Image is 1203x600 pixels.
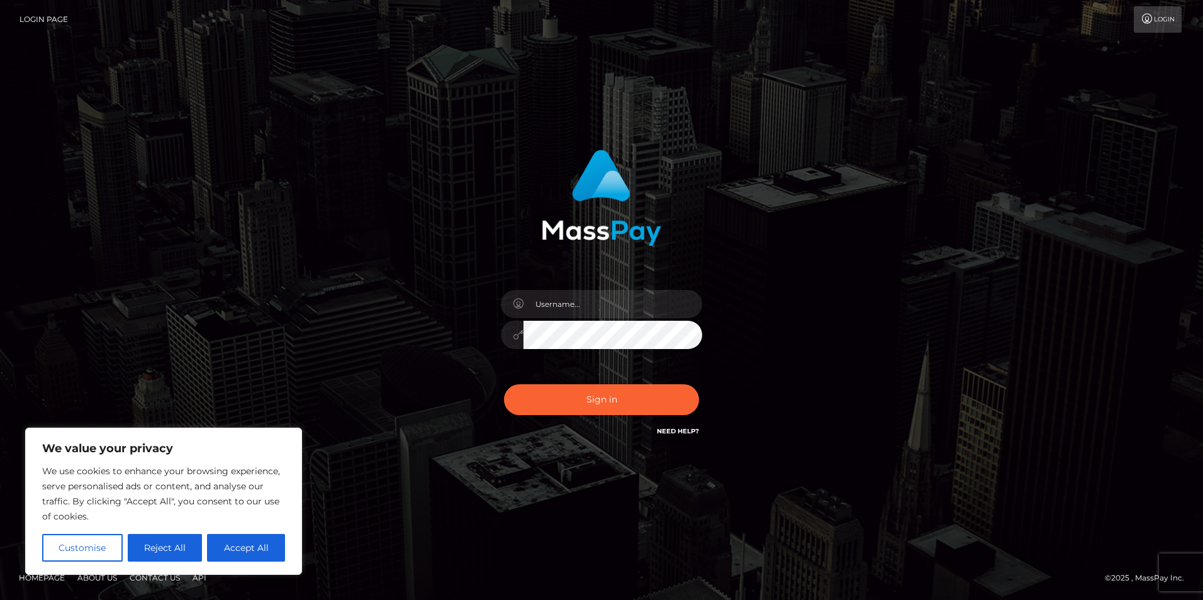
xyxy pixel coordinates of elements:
[42,441,285,456] p: We value your privacy
[42,534,123,562] button: Customise
[14,568,70,587] a: Homepage
[42,464,285,524] p: We use cookies to enhance your browsing experience, serve personalised ads or content, and analys...
[25,428,302,575] div: We value your privacy
[20,6,68,33] a: Login Page
[128,534,203,562] button: Reject All
[207,534,285,562] button: Accept All
[542,150,661,246] img: MassPay Login
[187,568,211,587] a: API
[125,568,185,587] a: Contact Us
[523,290,702,318] input: Username...
[1134,6,1182,33] a: Login
[1105,571,1194,585] div: © 2025 , MassPay Inc.
[504,384,699,415] button: Sign in
[72,568,122,587] a: About Us
[657,427,699,435] a: Need Help?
